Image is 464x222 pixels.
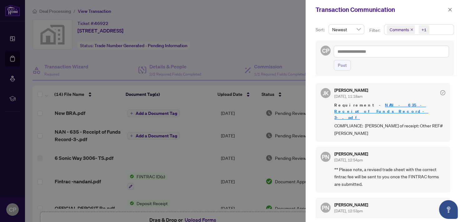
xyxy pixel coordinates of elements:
a: NAN - 635 - Receipt of Funds Record-3-.pdf [334,102,428,120]
span: [DATE], 12:54pm [334,158,363,162]
span: Comments [387,25,415,34]
span: check-circle [440,90,445,95]
span: [DATE], 11:18am [334,94,362,99]
span: JK [323,89,329,97]
span: close [448,7,452,12]
span: close [410,28,413,31]
div: Transaction Communication [316,5,446,14]
span: CP [322,46,329,55]
span: Requirement - [334,102,445,121]
h5: [PERSON_NAME] [334,152,368,156]
span: PN [322,203,329,212]
span: Newest [332,25,361,34]
p: Filter: [369,27,381,34]
span: COMPLIANCE: [PERSON_NAME] of receipt: Other REF# [PERSON_NAME] [334,122,445,137]
button: Open asap [439,200,458,219]
span: Comments [390,27,409,33]
button: Post [334,60,351,71]
div: +1 [422,27,427,33]
p: Sort: [316,26,326,33]
h5: [PERSON_NAME] [334,203,368,207]
span: [DATE], 12:53pm [334,209,363,213]
span: ** Please note, a revised trade sheet with the correct fintrac fee will be sent to you once the F... [334,166,445,188]
h5: [PERSON_NAME] [334,88,368,92]
span: PN [322,152,329,161]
